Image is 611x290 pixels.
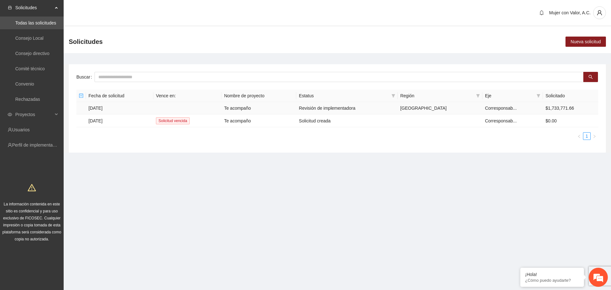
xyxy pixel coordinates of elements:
span: filter [391,94,395,98]
span: Proyectos [15,108,53,121]
td: Te acompaño [221,102,296,114]
th: Fecha de solicitud [86,90,153,102]
span: Nueva solicitud [571,38,601,45]
th: Nombre de proyecto [221,90,296,102]
span: La información contenida en este sitio es confidencial y para uso exclusivo de FICOSEC. Cualquier... [3,202,61,241]
span: search [588,75,593,80]
span: minus-square [79,93,83,98]
label: Buscar [76,72,95,82]
div: Minimizar ventana de chat en vivo [104,3,120,18]
span: Corresponsab... [485,106,517,111]
span: Solicitudes [15,1,53,14]
a: Comité técnico [15,66,45,71]
textarea: Escriba su mensaje y pulse “Intro” [3,174,121,196]
span: bell [537,10,546,15]
a: Perfil de implementadora [12,142,62,148]
span: filter [537,94,540,98]
div: ¡Hola! [525,272,579,277]
td: [DATE] [86,102,153,114]
span: Región [400,92,474,99]
span: right [593,135,596,138]
th: Solicitado [543,90,598,102]
a: 1 [583,133,590,140]
td: Te acompaño [221,114,296,127]
a: Usuarios [12,127,30,132]
td: Solicitud creada [296,114,397,127]
a: Rechazadas [15,97,40,102]
span: user [593,10,606,16]
li: 1 [583,132,591,140]
span: Corresponsab... [485,118,517,123]
td: $1,733,771.66 [543,102,598,114]
a: Convenio [15,81,34,86]
a: Consejo Local [15,36,44,41]
span: inbox [8,5,12,10]
button: search [583,72,598,82]
button: left [575,132,583,140]
span: filter [390,91,397,100]
li: Next Page [591,132,598,140]
a: Todas las solicitudes [15,20,56,25]
span: filter [475,91,481,100]
th: Vence en: [153,90,221,102]
td: $0.00 [543,114,598,127]
button: user [593,6,606,19]
p: ¿Cómo puedo ayudarte? [525,278,579,283]
li: Previous Page [575,132,583,140]
button: Nueva solicitud [565,37,606,47]
button: right [591,132,598,140]
button: bell [537,8,547,18]
span: left [577,135,581,138]
span: warning [28,183,36,192]
span: Eje [485,92,534,99]
a: Consejo directivo [15,51,49,56]
span: Mujer con Valor, A.C. [549,10,591,15]
span: Estatus [299,92,389,99]
td: [DATE] [86,114,153,127]
span: Solicitud vencida [156,117,190,124]
span: Estamos en línea. [37,85,88,149]
span: eye [8,112,12,117]
div: Chatee con nosotros ahora [33,32,107,41]
td: Revisión de implementadora [296,102,397,114]
span: filter [476,94,480,98]
span: Solicitudes [69,37,103,47]
span: filter [535,91,542,100]
td: [GEOGRAPHIC_DATA] [398,102,482,114]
